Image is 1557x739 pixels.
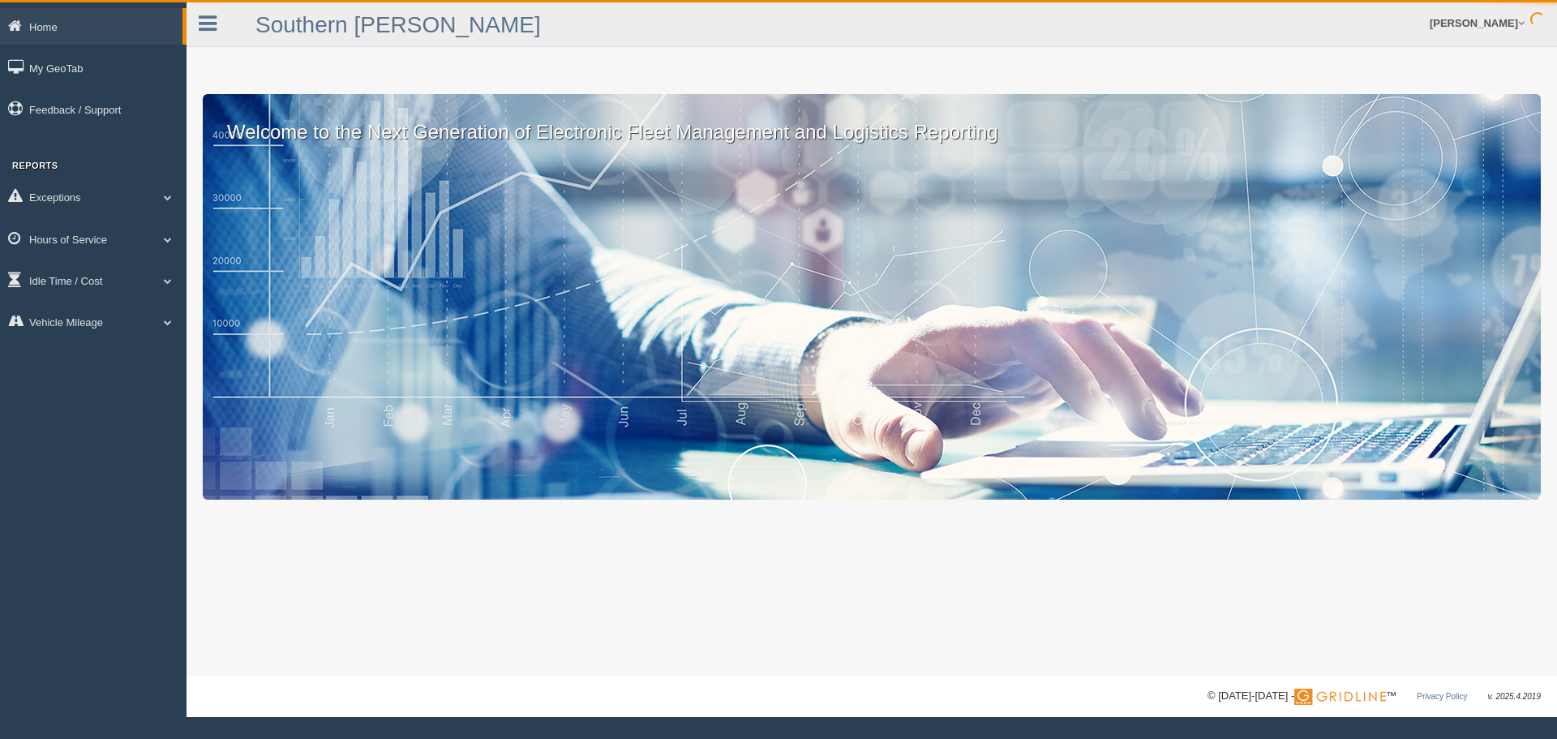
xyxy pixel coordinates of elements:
[1488,692,1541,701] span: v. 2025.4.2019
[1417,692,1467,701] a: Privacy Policy
[1207,688,1541,705] div: © [DATE]-[DATE] - ™
[255,12,541,37] a: Southern [PERSON_NAME]
[1294,689,1386,705] img: Gridline
[203,94,1541,146] p: Welcome to the Next Generation of Electronic Fleet Management and Logistics Reporting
